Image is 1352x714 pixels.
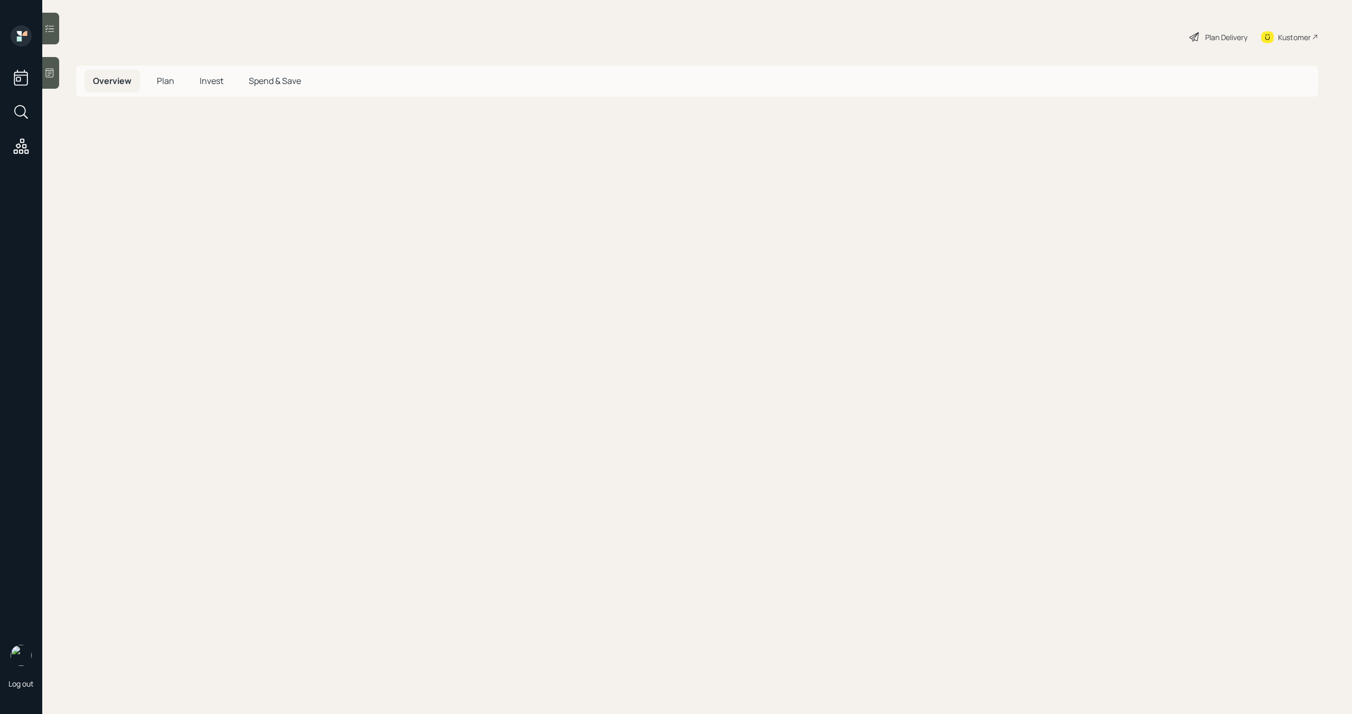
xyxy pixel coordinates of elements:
div: Kustomer [1278,32,1311,43]
span: Plan [157,75,174,87]
span: Overview [93,75,132,87]
img: michael-russo-headshot.png [11,645,32,666]
div: Log out [8,679,34,689]
span: Spend & Save [249,75,301,87]
span: Invest [200,75,223,87]
div: Plan Delivery [1205,32,1247,43]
